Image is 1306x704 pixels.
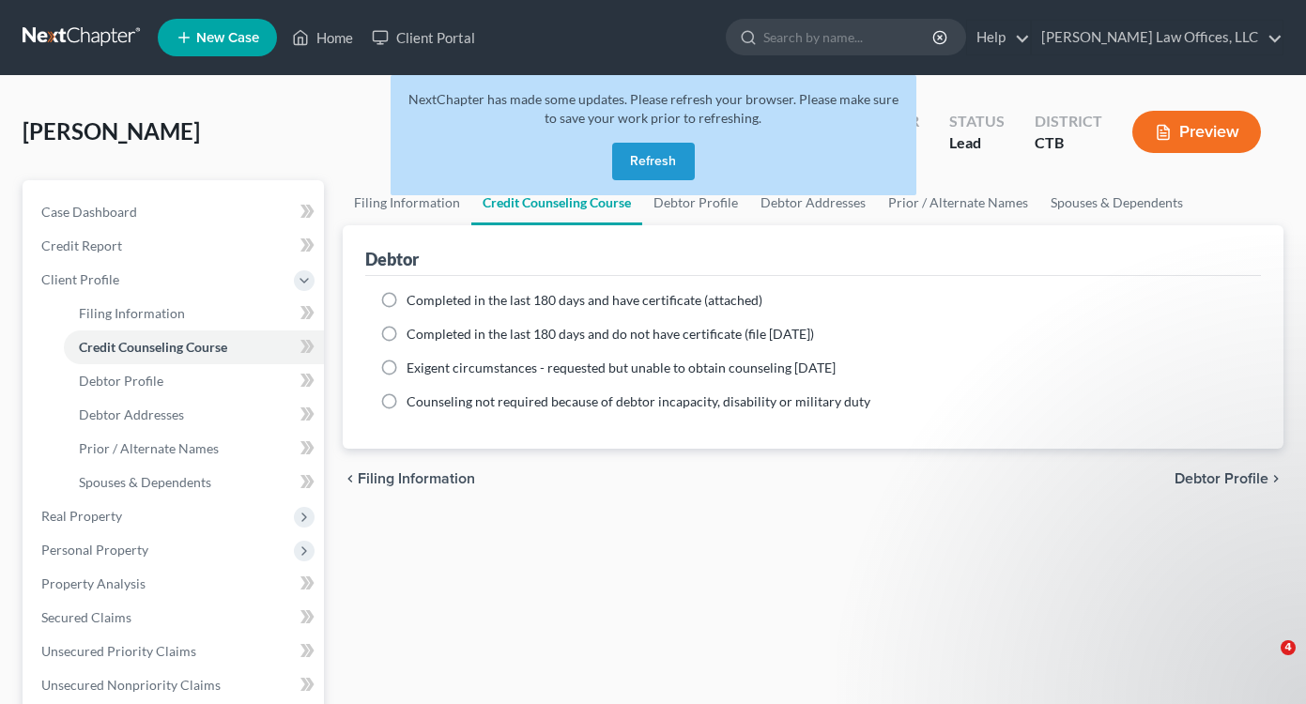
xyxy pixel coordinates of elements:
[26,668,324,702] a: Unsecured Nonpriority Claims
[79,305,185,321] span: Filing Information
[64,297,324,330] a: Filing Information
[23,117,200,145] span: [PERSON_NAME]
[41,575,146,591] span: Property Analysis
[407,326,814,342] span: Completed in the last 180 days and do not have certificate (file [DATE])
[1039,180,1194,225] a: Spouses & Dependents
[362,21,484,54] a: Client Portal
[79,406,184,422] span: Debtor Addresses
[343,471,358,486] i: chevron_left
[358,471,475,486] span: Filing Information
[41,643,196,659] span: Unsecured Priority Claims
[949,132,1005,154] div: Lead
[26,195,324,229] a: Case Dashboard
[1035,132,1102,154] div: CTB
[64,364,324,398] a: Debtor Profile
[283,21,362,54] a: Home
[79,440,219,456] span: Prior / Alternate Names
[1281,640,1296,655] span: 4
[1132,111,1261,153] button: Preview
[407,393,870,409] span: Counseling not required because of debtor incapacity, disability or military duty
[1035,111,1102,132] div: District
[41,677,221,693] span: Unsecured Nonpriority Claims
[26,601,324,635] a: Secured Claims
[949,111,1005,132] div: Status
[41,204,137,220] span: Case Dashboard
[763,20,935,54] input: Search by name...
[79,474,211,490] span: Spouses & Dependents
[877,180,1039,225] a: Prior / Alternate Names
[79,373,163,389] span: Debtor Profile
[64,330,324,364] a: Credit Counseling Course
[196,31,259,45] span: New Case
[41,508,122,524] span: Real Property
[64,432,324,466] a: Prior / Alternate Names
[1242,640,1287,685] iframe: Intercom live chat
[41,542,148,558] span: Personal Property
[343,180,471,225] a: Filing Information
[26,567,324,601] a: Property Analysis
[26,635,324,668] a: Unsecured Priority Claims
[612,143,695,180] button: Refresh
[407,292,762,308] span: Completed in the last 180 days and have certificate (attached)
[41,237,122,253] span: Credit Report
[1032,21,1283,54] a: [PERSON_NAME] Law Offices, LLC
[79,339,227,355] span: Credit Counseling Course
[343,471,475,486] button: chevron_left Filing Information
[41,609,131,625] span: Secured Claims
[64,398,324,432] a: Debtor Addresses
[408,91,899,126] span: NextChapter has made some updates. Please refresh your browser. Please make sure to save your wor...
[26,229,324,263] a: Credit Report
[967,21,1030,54] a: Help
[64,466,324,499] a: Spouses & Dependents
[407,360,836,375] span: Exigent circumstances - requested but unable to obtain counseling [DATE]
[365,248,419,270] div: Debtor
[41,271,119,287] span: Client Profile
